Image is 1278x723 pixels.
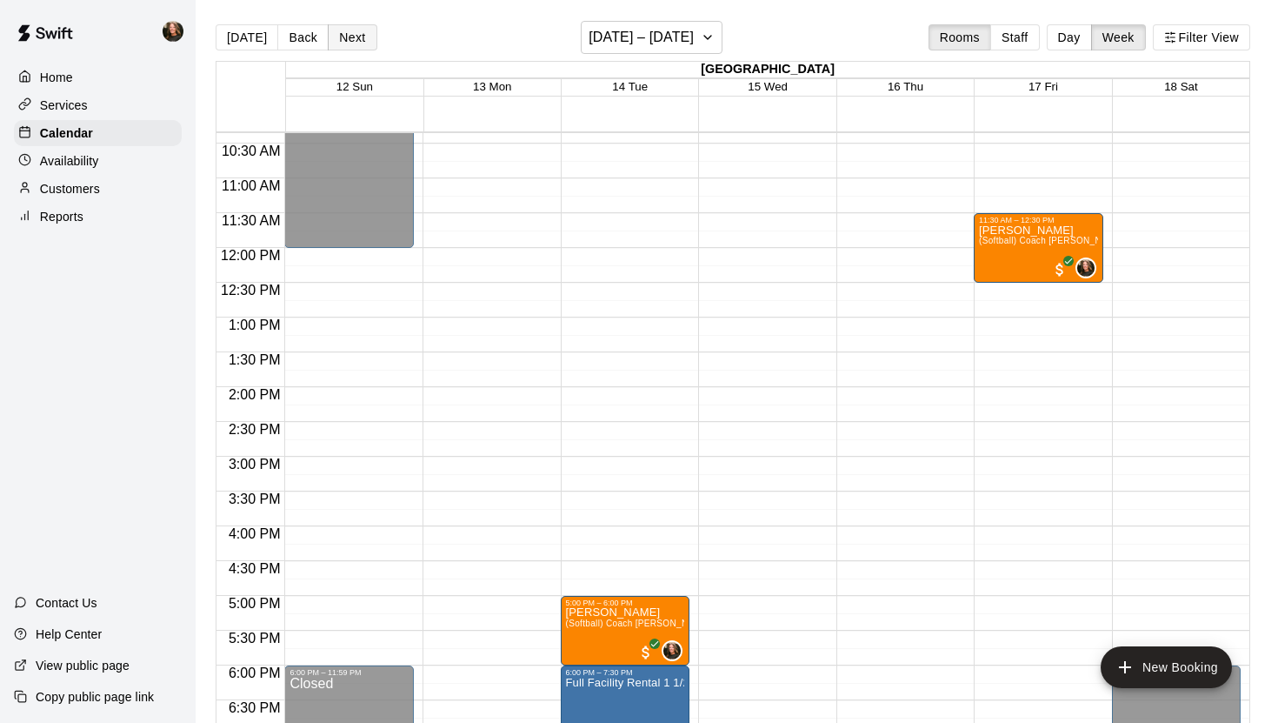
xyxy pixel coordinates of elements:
div: AJ Seagle [1075,258,1096,278]
button: Staff [990,24,1040,50]
p: Calendar [40,124,93,142]
img: AJ Seagle [663,642,681,659]
span: 12:00 PM [216,248,284,263]
span: All customers have paid [1051,261,1068,278]
button: Next [328,24,376,50]
span: 1:00 PM [224,318,285,332]
span: 10:30 AM [217,144,285,158]
button: 17 Fri [1028,80,1058,93]
button: Filter View [1153,24,1250,50]
span: 3:00 PM [224,457,285,472]
span: 2:00 PM [224,387,285,402]
span: 4:00 PM [224,526,285,541]
div: [GEOGRAPHIC_DATA] [286,62,1249,78]
a: Services [14,92,182,118]
img: AJ Seagle [1077,259,1095,277]
span: 12:30 PM [216,283,284,298]
div: 6:00 PM – 11:59 PM [290,668,409,677]
button: [DATE] – [DATE] [581,21,722,54]
span: 6:00 PM [224,666,285,680]
button: 13 Mon [473,80,511,93]
button: 16 Thu [888,80,923,93]
p: View public page [36,657,130,674]
img: AJ Seagle [163,21,183,42]
a: Home [14,64,182,90]
div: 11:30 AM – 12:30 PM: Elise Bohn [974,213,1103,283]
span: 2:30 PM [224,422,285,437]
h6: [DATE] – [DATE] [589,25,694,50]
a: Customers [14,176,182,202]
p: Availability [40,152,99,170]
span: 11:30 AM [217,213,285,228]
div: 11:30 AM – 12:30 PM [979,216,1098,224]
span: 6:30 PM [224,700,285,715]
span: AJ Seagle [669,640,682,661]
p: Copy public page link [36,688,154,706]
button: Back [277,24,329,50]
a: Calendar [14,120,182,146]
div: 5:00 PM – 6:00 PM [566,599,685,607]
span: AJ Seagle [1082,258,1096,278]
span: (Softball) Coach [PERSON_NAME]/[PERSON_NAME] + Agilities Lesson: 60 min [566,619,897,628]
button: [DATE] [216,24,278,50]
button: Week [1091,24,1146,50]
p: Contact Us [36,594,97,612]
button: 18 Sat [1164,80,1198,93]
div: AJ Seagle [159,14,196,49]
p: Help Center [36,626,102,643]
div: 5:00 PM – 6:00 PM: Morgan Condon [561,596,690,666]
button: 12 Sun [336,80,373,93]
span: 3:30 PM [224,492,285,506]
p: Customers [40,180,100,197]
p: Services [40,97,88,114]
button: 14 Tue [612,80,648,93]
button: Day [1047,24,1092,50]
span: 11:00 AM [217,178,285,193]
a: Reports [14,204,182,230]
a: Availability [14,148,182,174]
p: Reports [40,208,83,225]
button: add [1101,646,1232,688]
span: 5:30 PM [224,631,285,646]
button: 15 Wed [748,80,788,93]
p: Home [40,69,73,86]
span: 5:00 PM [224,596,285,611]
div: 6:00 PM – 7:30 PM [566,668,685,677]
button: Rooms [929,24,991,50]
span: 1:30 PM [224,352,285,367]
div: AJ Seagle [662,640,682,661]
span: All customers have paid [637,644,655,661]
span: 4:30 PM [224,561,285,576]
